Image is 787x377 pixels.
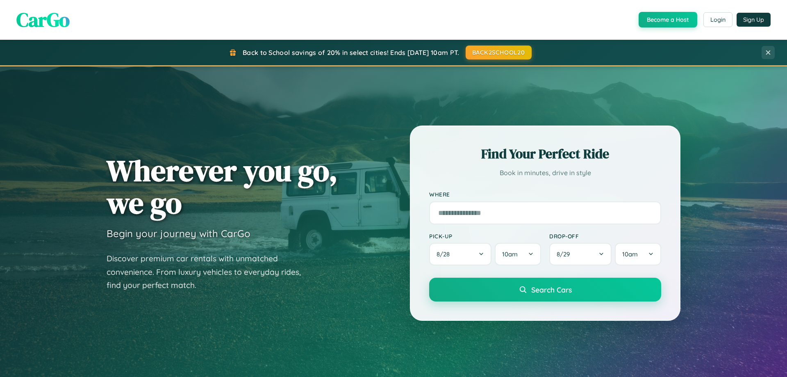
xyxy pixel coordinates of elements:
span: 8 / 29 [557,250,574,258]
button: 8/28 [429,243,491,265]
button: 10am [615,243,661,265]
button: BACK2SCHOOL20 [466,46,532,59]
span: Search Cars [531,285,572,294]
button: Login [703,12,732,27]
span: CarGo [16,6,70,33]
label: Pick-up [429,233,541,240]
button: Search Cars [429,278,661,302]
button: 10am [495,243,541,265]
label: Where [429,191,661,198]
span: Back to School savings of 20% in select cities! Ends [DATE] 10am PT. [243,48,459,57]
h3: Begin your journey with CarGo [107,227,250,240]
button: 8/29 [549,243,612,265]
p: Book in minutes, drive in style [429,167,661,179]
p: Discover premium car rentals with unmatched convenience. From luxury vehicles to everyday rides, ... [107,252,312,292]
span: 10am [502,250,518,258]
span: 10am [622,250,638,258]
button: Sign Up [737,13,771,27]
label: Drop-off [549,233,661,240]
button: Become a Host [639,12,697,27]
h1: Wherever you go, we go [107,154,338,219]
span: 8 / 28 [437,250,454,258]
h2: Find Your Perfect Ride [429,145,661,163]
